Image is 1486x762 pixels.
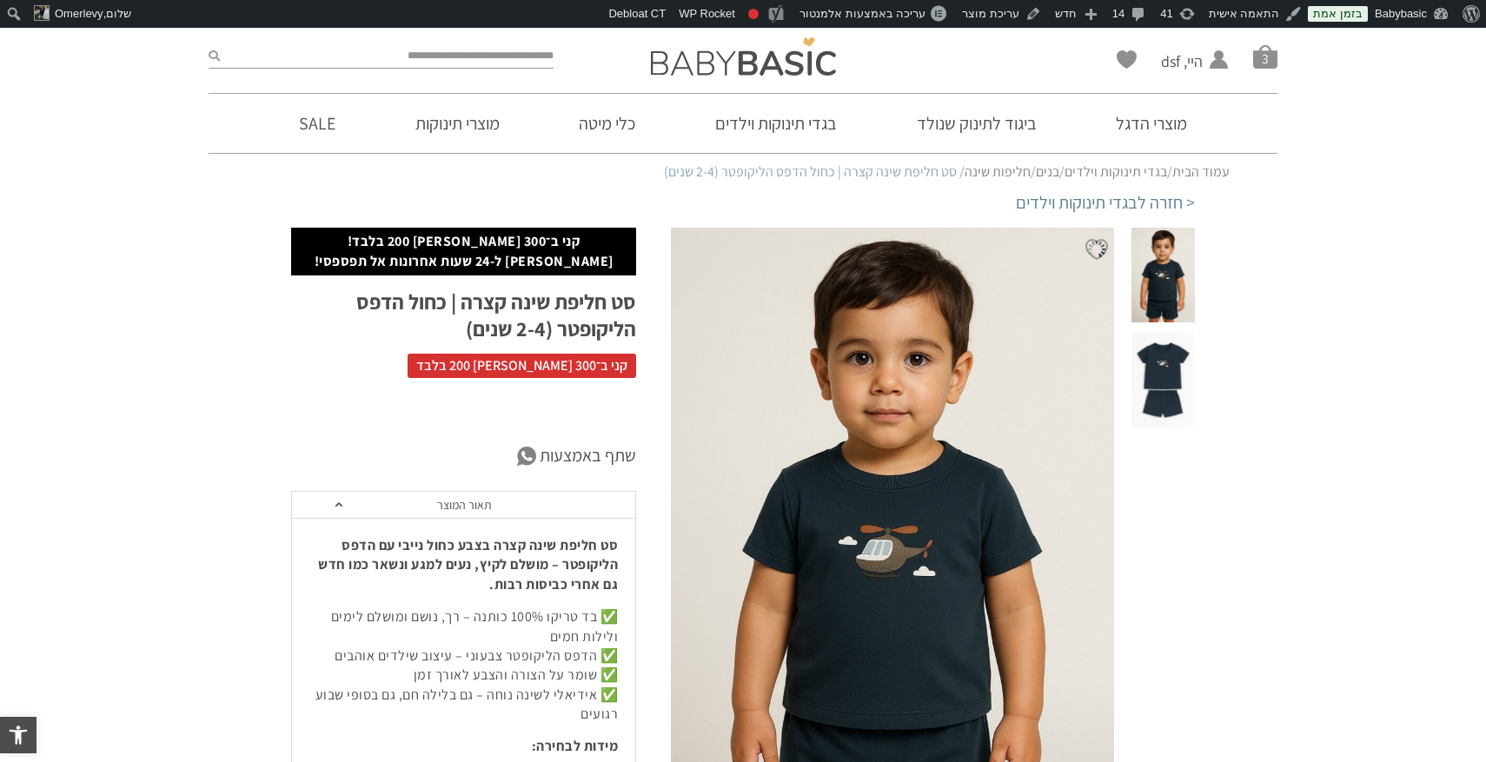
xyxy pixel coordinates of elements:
span: Wishlist [1117,50,1137,75]
div: דרוש שיפור [748,9,759,19]
a: SALE [273,94,362,153]
a: בנים [1036,162,1059,181]
strong: סט חליפת שינה קצרה בצבע כחול נייבי עם הדפס הליקופטר – מושלם לקיץ, נעים למגע ונשאר כמו חדש גם אחרי... [318,536,618,593]
img: Baby Basic בגדי תינוקות וילדים אונליין [651,37,836,76]
a: תאור המוצר [292,492,635,519]
a: שתף באמצעות [291,443,636,469]
a: בגדי תינוקות וילדים [689,94,863,153]
nav: Breadcrumb [256,162,1230,182]
a: Wishlist [1117,50,1137,69]
p: ✅ בד טריקו 100% כותנה – רך, נושם ומושלם לימים ולילות חמים ✅ הדפס הליקופטר צבעוני – עיצוב שילדים א... [309,607,618,724]
a: סל קניות3 [1253,44,1277,69]
a: כלי מיטה [553,94,661,153]
h1: סט חליפת שינה קצרה | כחול הדפס הליקופטר (2-4 שנים) [291,288,636,342]
strong: מידות לבחירה: [532,737,619,755]
span: עריכה באמצעות אלמנטור [799,7,925,20]
a: חליפות שינה [965,162,1031,181]
a: מוצרי הדגל [1090,94,1213,153]
a: בגדי תינוקות וילדים [1065,162,1167,181]
a: מוצרי תינוקות [389,94,526,153]
a: עמוד הבית [1172,162,1230,181]
span: שתף באמצעות [540,443,636,469]
a: < חזרה לבגדי תינוקות וילדים [1016,190,1195,215]
a: ביגוד לתינוק שנולד [891,94,1063,153]
span: החשבון שלי [1161,72,1203,94]
a: בזמן אמת [1308,6,1368,22]
p: קני ב־300 [PERSON_NAME] 200 בלבד! [PERSON_NAME] ל-24 שעות אחרונות אל תפספסי! [300,232,627,271]
span: קני ב־300 [PERSON_NAME] 200 בלבד [408,354,636,378]
span: סל קניות [1253,44,1277,69]
span: Omerlevy [55,7,103,20]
